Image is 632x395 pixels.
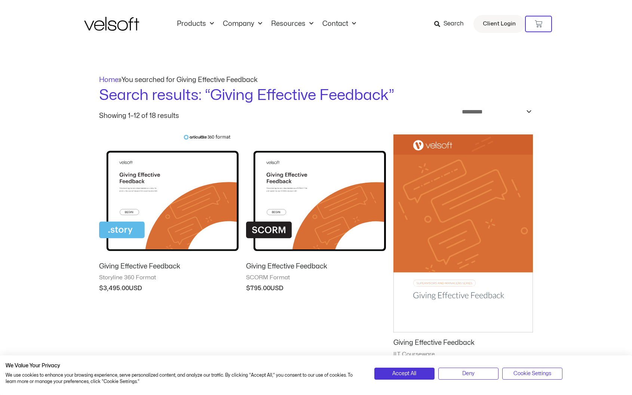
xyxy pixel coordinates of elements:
a: Giving Effective Feedback [99,262,239,274]
select: Shop order [457,106,533,118]
span: Storyline 360 Format [99,274,239,282]
img: Velsoft Training Materials [84,17,139,31]
a: ResourcesMenu Toggle [267,20,318,28]
span: Accept All [392,370,416,378]
span: Client Login [483,19,516,29]
button: Deny all cookies [438,368,498,380]
bdi: 795.00 [246,285,270,291]
h2: We Value Your Privacy [6,362,363,369]
h2: Giving Effective Feedback [246,262,386,271]
p: We use cookies to enhance your browsing experience, serve personalized content, and analyze our t... [6,372,363,385]
span: Search [444,19,464,29]
a: CompanyMenu Toggle [218,20,267,28]
span: » [99,77,258,83]
h2: Giving Effective Feedback [393,338,533,347]
a: ContactMenu Toggle [318,20,361,28]
img: Giving Effective Feedback [246,134,386,256]
a: Home [99,77,119,83]
img: Giving Effective Feedback [393,134,533,333]
span: SCORM Format [246,274,386,282]
a: Client Login [473,15,525,33]
img: Giving Effective Feedback [99,134,239,256]
span: $ [99,285,103,291]
button: Accept all cookies [374,368,435,380]
a: Giving Effective Feedback [246,262,386,274]
span: Deny [462,370,475,378]
button: Adjust cookie preferences [502,368,562,380]
bdi: 3,495.00 [99,285,129,291]
p: Showing 1–12 of 18 results [99,113,179,119]
a: Giving Effective Feedback [393,338,533,350]
a: Search [434,18,469,30]
h1: Search results: “Giving Effective Feedback” [99,85,533,106]
h2: Giving Effective Feedback [99,262,239,271]
nav: Menu [172,20,361,28]
span: You searched for Giving Effective Feedback [122,77,258,83]
span: $ [246,285,250,291]
a: ProductsMenu Toggle [172,20,218,28]
span: Cookie Settings [513,370,551,378]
